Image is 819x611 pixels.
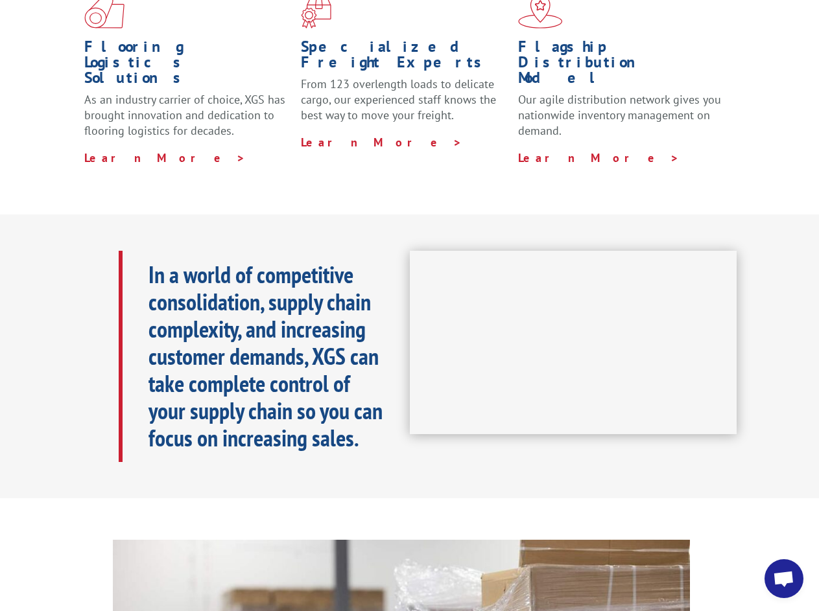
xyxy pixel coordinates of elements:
div: Open chat [765,559,803,598]
p: From 123 overlength loads to delicate cargo, our experienced staff knows the best way to move you... [301,76,508,134]
iframe: XGS Logistics Solutions [410,251,737,435]
a: Learn More > [518,150,680,165]
h1: Flooring Logistics Solutions [84,39,291,92]
span: Our agile distribution network gives you nationwide inventory management on demand. [518,92,721,138]
h1: Specialized Freight Experts [301,39,508,76]
b: In a world of competitive consolidation, supply chain complexity, and increasing customer demands... [148,259,383,453]
a: Learn More > [301,135,462,150]
span: As an industry carrier of choice, XGS has brought innovation and dedication to flooring logistics... [84,92,285,138]
h1: Flagship Distribution Model [518,39,725,92]
a: Learn More > [84,150,246,165]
